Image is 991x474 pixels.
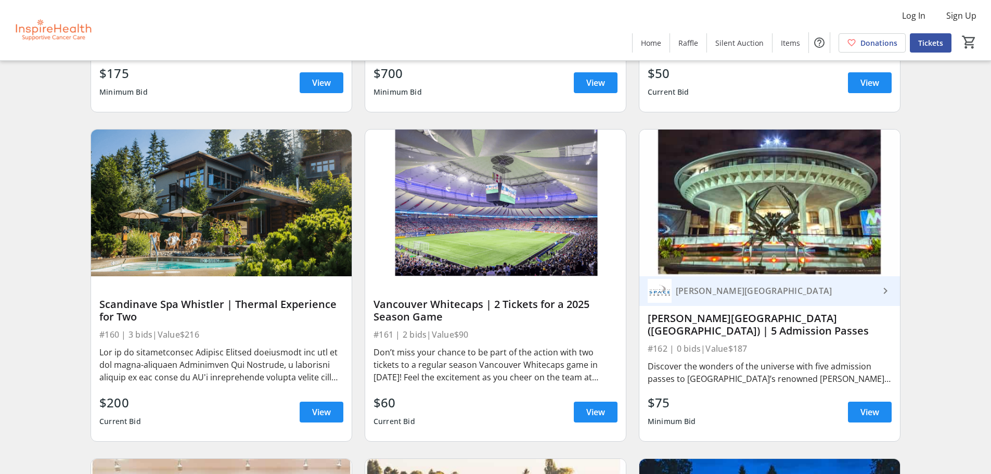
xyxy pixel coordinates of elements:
div: Current Bid [99,412,141,431]
a: Tickets [910,33,951,53]
a: Home [633,33,670,53]
a: Donations [839,33,906,53]
button: Sign Up [938,7,985,24]
div: Current Bid [648,83,689,101]
img: InspireHealth Supportive Cancer Care's Logo [6,4,99,56]
a: View [300,402,343,422]
span: View [586,76,605,89]
mat-icon: keyboard_arrow_right [879,285,892,297]
div: [PERSON_NAME][GEOGRAPHIC_DATA] [672,286,879,296]
a: View [574,402,617,422]
div: $75 [648,393,696,412]
div: Vancouver Whitecaps | 2 Tickets for a 2025 Season Game [374,298,617,323]
span: Donations [860,37,897,48]
span: Items [781,37,800,48]
img: Scandinave Spa Whistler | Thermal Experience for Two [91,130,352,276]
img: Vancouver Whitecaps | 2 Tickets for a 2025 Season Game [365,130,626,276]
span: View [860,406,879,418]
div: Lor ip do sitametconsec Adipisc Elitsed doeiusmodt inc utl et dol magna-aliquaen Adminimven Qui N... [99,346,343,383]
a: View [574,72,617,93]
button: Log In [894,7,934,24]
div: Scandinave Spa Whistler | Thermal Experience for Two [99,298,343,323]
span: View [312,76,331,89]
a: Items [773,33,808,53]
div: $50 [648,64,689,83]
span: Silent Auction [715,37,764,48]
span: Raffle [678,37,698,48]
a: H.R. MacMillan Space Centre[PERSON_NAME][GEOGRAPHIC_DATA] [639,276,900,306]
a: Silent Auction [707,33,772,53]
div: $175 [99,64,148,83]
span: View [312,406,331,418]
span: Log In [902,9,925,22]
div: $700 [374,64,422,83]
a: View [300,72,343,93]
div: $200 [99,393,141,412]
div: #161 | 2 bids | Value $90 [374,327,617,342]
div: Discover the wonders of the universe with five admission passes to [GEOGRAPHIC_DATA]’s renowned [... [648,360,892,385]
button: Cart [960,33,979,52]
span: View [860,76,879,89]
span: Sign Up [946,9,976,22]
span: View [586,406,605,418]
a: Raffle [670,33,706,53]
div: [PERSON_NAME][GEOGRAPHIC_DATA] ([GEOGRAPHIC_DATA]) | 5 Admission Passes [648,312,892,337]
a: View [848,402,892,422]
div: #160 | 3 bids | Value $216 [99,327,343,342]
div: #162 | 0 bids | Value $187 [648,341,892,356]
a: View [848,72,892,93]
div: Minimum Bid [374,83,422,101]
img: H.R. MacMillan Space Centre [648,279,672,303]
img: H.R. MacMillan Space Centre (Vancouver) | 5 Admission Passes [639,130,900,276]
div: Current Bid [374,412,415,431]
div: Minimum Bid [99,83,148,101]
div: Don’t miss your chance to be part of the action with two tickets to a regular season Vancouver Wh... [374,346,617,383]
button: Help [809,32,830,53]
div: Minimum Bid [648,412,696,431]
div: $60 [374,393,415,412]
span: Tickets [918,37,943,48]
span: Home [641,37,661,48]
